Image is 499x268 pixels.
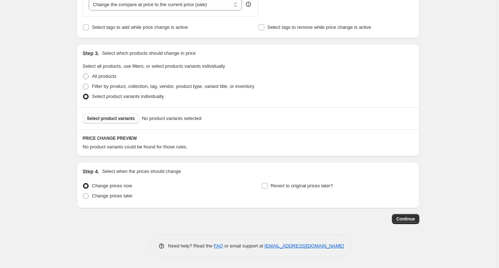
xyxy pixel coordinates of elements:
span: All products [92,73,116,79]
a: FAQ [214,243,223,249]
h2: Step 4. [83,168,99,175]
span: Need help? Read the [168,243,214,249]
p: Select which products should change in price [102,50,196,57]
span: Change prices later [92,193,133,198]
button: Continue [392,214,419,224]
span: Change prices now [92,183,132,188]
h2: Step 3. [83,50,99,57]
span: Select product variants individually [92,94,164,99]
span: Revert to original prices later? [271,183,333,188]
span: or email support at [223,243,265,249]
span: No product variants selected [142,115,202,122]
a: [EMAIL_ADDRESS][DOMAIN_NAME] [265,243,344,249]
span: Select tags to remove while price change is active [268,24,371,30]
h6: PRICE CHANGE PREVIEW [83,135,414,141]
div: help [245,1,252,8]
span: Select all products, use filters, or select products variants individually [83,63,225,69]
span: Filter by product, collection, tag, vendor, product type, variant title, or inventory [92,84,254,89]
span: Continue [396,216,415,222]
button: Select product variants [83,113,139,124]
span: Select product variants [87,116,135,121]
p: Select when the prices should change [102,168,181,175]
span: Select tags to add while price change is active [92,24,188,30]
span: No product variants could be found for those rules. [83,144,187,149]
